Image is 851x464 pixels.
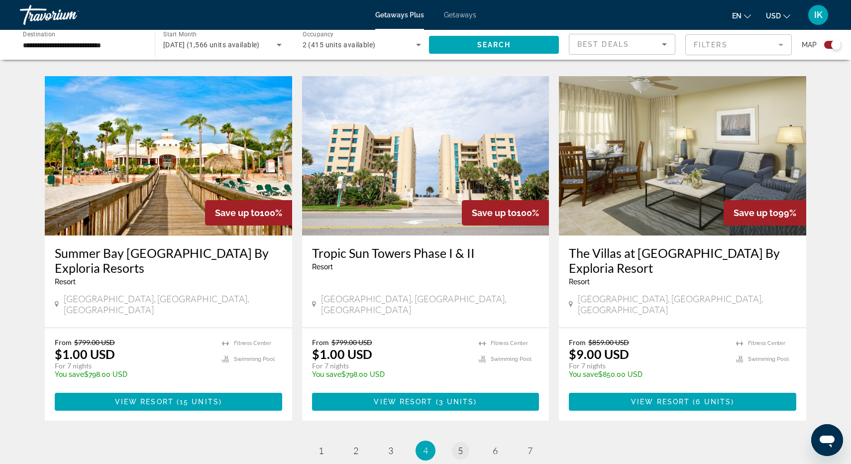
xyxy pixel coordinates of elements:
[528,445,532,456] span: 7
[491,340,528,347] span: Fitness Center
[115,398,174,406] span: View Resort
[312,338,329,347] span: From
[312,245,539,260] a: Tropic Sun Towers Phase I & II
[163,31,197,38] span: Start Month
[569,393,796,411] button: View Resort(6 units)
[55,370,212,378] p: $798.00 USD
[577,40,629,48] span: Best Deals
[732,8,751,23] button: Change language
[569,347,629,361] p: $9.00 USD
[805,4,831,25] button: User Menu
[491,356,532,362] span: Swimming Pool
[588,338,629,347] span: $859.00 USD
[74,338,115,347] span: $799.00 USD
[748,340,785,347] span: Fitness Center
[55,278,76,286] span: Resort
[45,441,806,461] nav: Pagination
[312,370,341,378] span: You save
[375,11,424,19] a: Getaways Plus
[45,76,292,235] img: 3175O01X.jpg
[312,347,372,361] p: $1.00 USD
[578,293,796,315] span: [GEOGRAPHIC_DATA], [GEOGRAPHIC_DATA], [GEOGRAPHIC_DATA]
[20,2,119,28] a: Travorium
[569,278,590,286] span: Resort
[734,208,778,218] span: Save up to
[180,398,219,406] span: 15 units
[312,393,539,411] button: View Resort(3 units)
[732,12,742,20] span: en
[811,424,843,456] iframe: Кнопка для запуску вікна повідомлень
[685,34,792,56] button: Filter
[234,356,275,362] span: Swimming Pool
[493,445,498,456] span: 6
[234,340,271,347] span: Fitness Center
[55,370,84,378] span: You save
[353,445,358,456] span: 2
[302,76,549,235] img: 1899E01X.jpg
[631,398,690,406] span: View Resort
[429,36,559,54] button: Search
[569,245,796,275] a: The Villas at [GEOGRAPHIC_DATA] By Exploria Resort
[766,8,790,23] button: Change currency
[64,293,282,315] span: [GEOGRAPHIC_DATA], [GEOGRAPHIC_DATA], [GEOGRAPHIC_DATA]
[374,398,432,406] span: View Resort
[766,12,781,20] span: USD
[472,208,517,218] span: Save up to
[462,200,549,226] div: 100%
[559,76,806,235] img: 5995I01X.jpg
[163,41,260,49] span: [DATE] (1,566 units available)
[748,356,789,362] span: Swimming Pool
[444,11,476,19] a: Getaways
[331,338,372,347] span: $799.00 USD
[23,30,55,37] span: Destination
[802,38,817,52] span: Map
[577,38,667,50] mat-select: Sort by
[312,370,469,378] p: $798.00 USD
[569,361,726,370] p: For 7 nights
[174,398,222,406] span: ( )
[458,445,463,456] span: 5
[55,347,115,361] p: $1.00 USD
[569,338,586,347] span: From
[215,208,260,218] span: Save up to
[724,200,806,226] div: 99%
[312,263,333,271] span: Resort
[312,361,469,370] p: For 7 nights
[433,398,477,406] span: ( )
[303,31,334,38] span: Occupancy
[439,398,474,406] span: 3 units
[569,370,726,378] p: $850.00 USD
[205,200,292,226] div: 100%
[55,393,282,411] button: View Resort(15 units)
[690,398,734,406] span: ( )
[55,338,72,347] span: From
[423,445,428,456] span: 4
[319,445,323,456] span: 1
[696,398,731,406] span: 6 units
[388,445,393,456] span: 3
[569,370,598,378] span: You save
[477,41,511,49] span: Search
[303,41,376,49] span: 2 (415 units available)
[321,293,539,315] span: [GEOGRAPHIC_DATA], [GEOGRAPHIC_DATA], [GEOGRAPHIC_DATA]
[55,361,212,370] p: For 7 nights
[814,10,823,20] span: IK
[55,245,282,275] a: Summer Bay [GEOGRAPHIC_DATA] By Exploria Resorts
